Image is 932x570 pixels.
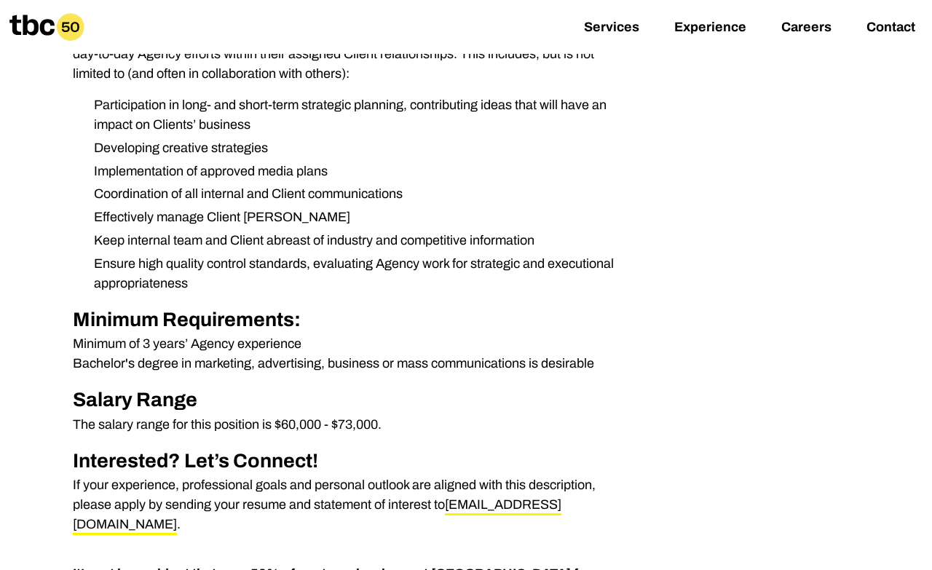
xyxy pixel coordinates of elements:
li: Ensure high quality control standards, evaluating Agency work for strategic and executional appro... [82,254,632,293]
h2: Interested? Let’s Connect! [73,446,632,476]
li: Effectively manage Client [PERSON_NAME] [82,207,632,227]
h2: Minimum Requirements: [73,305,632,335]
li: Participation in long- and short-term strategic planning, contributing ideas that will have an im... [82,95,632,135]
p: If your experience, professional goals and personal outlook are aligned with this description, pl... [73,475,632,534]
li: Developing creative strategies [82,138,632,158]
a: [EMAIL_ADDRESS][DOMAIN_NAME] [73,497,561,535]
a: Careers [781,20,832,37]
p: The salary range for this position is $60,000 - $73,000. [73,415,632,435]
li: Keep internal team and Client abreast of industry and competitive information [82,231,632,250]
h2: Salary Range [73,385,632,415]
p: Specifically, Account Executives are responsible for managing, expediting and trouble-shooting da... [73,25,632,84]
a: Services [584,20,639,37]
li: Coordination of all internal and Client communications [82,184,632,204]
a: Contact [866,20,915,37]
li: Implementation of approved media plans [82,162,632,181]
a: Experience [674,20,746,37]
p: Minimum of 3 years’ Agency experience Bachelor's degree in marketing, advertising, business or ma... [73,334,632,373]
